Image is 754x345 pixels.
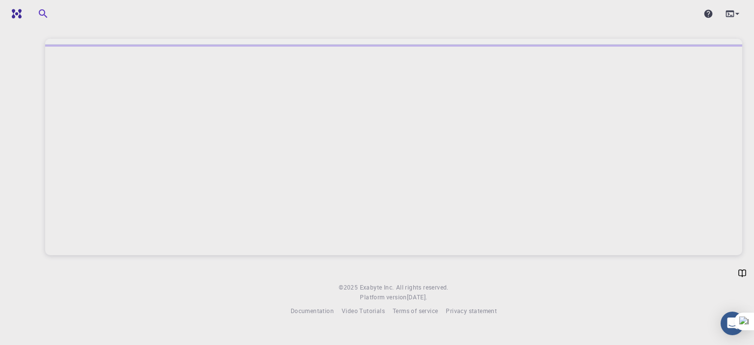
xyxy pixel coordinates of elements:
[360,283,394,292] a: Exabyte Inc.
[393,306,438,316] a: Terms of service
[393,307,438,315] span: Terms of service
[396,283,449,292] span: All rights reserved.
[342,307,385,315] span: Video Tutorials
[407,293,428,301] span: [DATE] .
[342,306,385,316] a: Video Tutorials
[360,292,406,302] span: Platform version
[8,9,22,19] img: logo
[291,306,334,316] a: Documentation
[291,307,334,315] span: Documentation
[721,312,744,335] div: Open Intercom Messenger
[446,306,497,316] a: Privacy statement
[339,283,359,292] span: © 2025
[407,292,428,302] a: [DATE].
[360,283,394,291] span: Exabyte Inc.
[446,307,497,315] span: Privacy statement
